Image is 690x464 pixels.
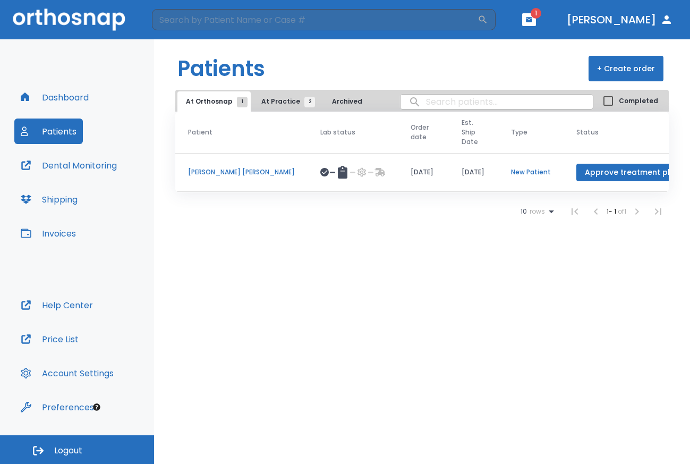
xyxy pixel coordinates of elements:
span: Completed [619,96,658,106]
span: Est. Ship Date [462,118,478,147]
button: Shipping [14,187,84,212]
td: [DATE] [398,153,449,192]
button: Help Center [14,292,99,318]
button: Patients [14,119,83,144]
div: tabs [177,91,370,112]
p: New Patient [511,167,551,177]
input: search [401,91,593,112]
span: Lab status [320,128,355,137]
span: Logout [54,445,82,457]
span: of 1 [618,207,626,216]
button: + Create order [589,56,663,81]
button: Approve treatment plan [576,164,688,181]
button: Preferences [14,394,100,420]
span: 10 [521,208,527,215]
button: Price List [14,326,85,352]
p: [PERSON_NAME] [PERSON_NAME] [188,167,295,177]
span: Status [576,128,599,137]
button: Invoices [14,221,82,246]
span: 2 [304,97,315,107]
span: At Orthosnap [186,97,242,106]
button: Archived [320,91,373,112]
span: 1 [237,97,248,107]
button: Account Settings [14,360,120,386]
span: 1 - 1 [607,207,618,216]
span: Order date [411,123,429,142]
span: Patient [188,128,212,137]
img: Orthosnap [13,9,125,30]
td: [DATE] [449,153,498,192]
button: Dental Monitoring [14,153,123,178]
span: rows [527,208,545,215]
input: Search by Patient Name or Case # [152,9,478,30]
span: Type [511,128,527,137]
h1: Patients [177,53,265,85]
button: Dashboard [14,85,95,110]
button: [PERSON_NAME] [563,10,677,29]
div: Tooltip anchor [92,402,101,412]
span: 1 [531,8,541,19]
span: At Practice [261,97,310,106]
